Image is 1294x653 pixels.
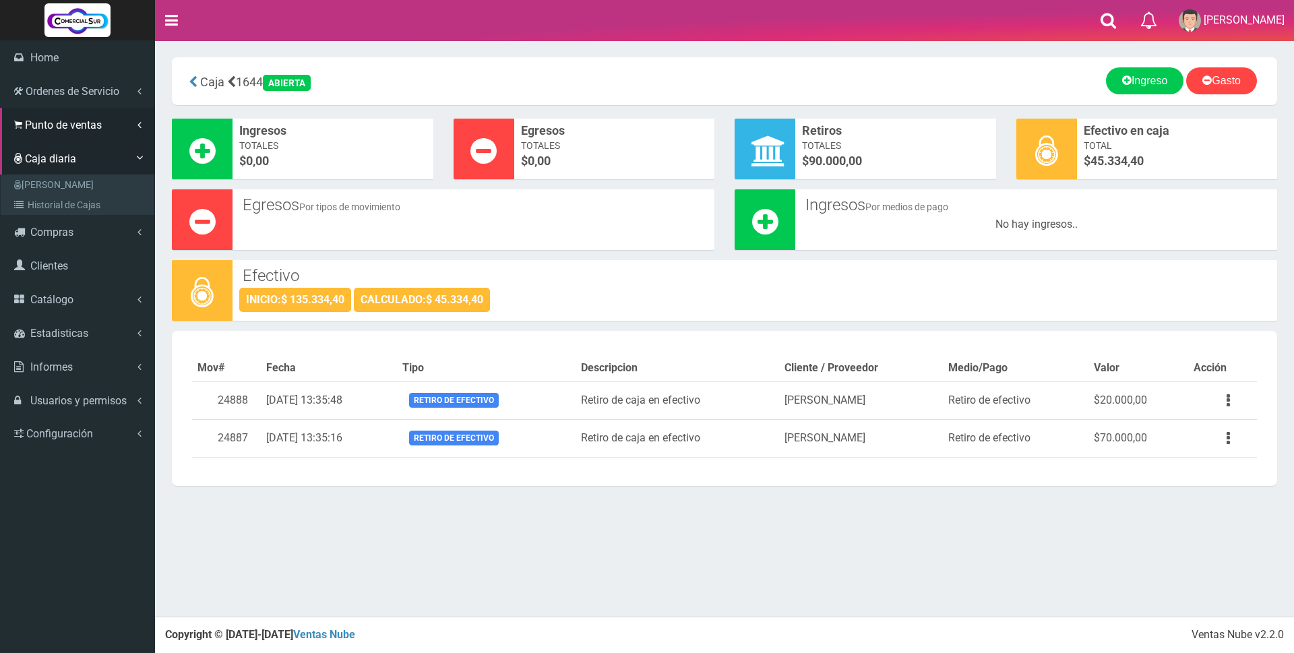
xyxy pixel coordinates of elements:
[192,381,261,419] td: 24888
[299,201,400,212] small: Por tipos de movimiento
[30,327,88,340] span: Estadisticas
[409,431,499,445] span: Retiro de efectivo
[779,419,943,457] td: [PERSON_NAME]
[521,139,708,152] span: Totales
[1192,627,1284,643] div: Ventas Nube v2.2.0
[805,196,1267,214] h3: Ingresos
[1088,419,1189,457] td: $70.000,00
[281,293,344,306] strong: $ 135.334,40
[30,361,73,373] span: Informes
[426,293,483,306] strong: $ 45.334,40
[521,152,708,170] span: $
[200,75,224,89] span: Caja
[1084,139,1271,152] span: Total
[182,67,544,95] div: 1644
[1186,67,1257,94] a: Gasto
[25,152,76,165] span: Caja diaria
[409,393,499,407] span: Retiro de efectivo
[261,419,397,457] td: [DATE] 13:35:16
[943,355,1088,381] th: Medio/Pago
[1084,122,1271,139] span: Efectivo en caja
[239,139,427,152] span: Totales
[397,355,576,381] th: Tipo
[528,154,551,168] font: 0,00
[26,427,93,440] span: Configuración
[239,152,427,170] span: $
[779,355,943,381] th: Cliente / Proveedor
[576,381,779,419] td: Retiro de caja en efectivo
[30,293,73,306] span: Catálogo
[4,195,154,215] a: Historial de Cajas
[1090,154,1144,168] span: 45.334,40
[1204,13,1285,26] span: [PERSON_NAME]
[243,196,704,214] h3: Egresos
[1179,9,1201,32] img: User Image
[4,175,154,195] a: [PERSON_NAME]
[239,122,427,139] span: Ingresos
[30,226,73,239] span: Compras
[943,381,1088,419] td: Retiro de efectivo
[802,152,989,170] span: $
[865,201,948,212] small: Por medios de pago
[192,419,261,457] td: 24887
[243,267,1267,284] h3: Efectivo
[576,355,779,381] th: Descripcion
[30,394,127,407] span: Usuarios y permisos
[802,217,1270,232] div: No hay ingresos..
[943,419,1088,457] td: Retiro de efectivo
[44,3,111,37] img: Logo grande
[30,259,68,272] span: Clientes
[354,288,490,312] div: CALCULADO:
[1106,67,1183,94] a: Ingreso
[30,51,59,64] span: Home
[239,288,351,312] div: INICIO:
[192,355,261,381] th: Mov#
[802,139,989,152] span: Totales
[521,122,708,139] span: Egresos
[576,419,779,457] td: Retiro de caja en efectivo
[26,85,119,98] span: Ordenes de Servicio
[779,381,943,419] td: [PERSON_NAME]
[1088,381,1189,419] td: $20.000,00
[1088,355,1189,381] th: Valor
[263,75,311,91] div: ABIERTA
[261,355,397,381] th: Fecha
[165,628,355,641] strong: Copyright © [DATE]-[DATE]
[25,119,102,131] span: Punto de ventas
[261,381,397,419] td: [DATE] 13:35:48
[246,154,269,168] font: 0,00
[1084,152,1271,170] span: $
[809,154,862,168] font: 90.000,00
[802,122,989,139] span: Retiros
[293,628,355,641] a: Ventas Nube
[1188,355,1257,381] th: Acción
